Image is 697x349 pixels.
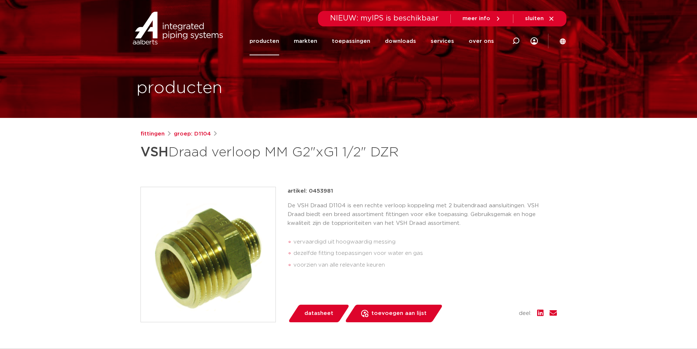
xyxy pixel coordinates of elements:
[288,305,350,322] a: datasheet
[330,15,439,22] span: NIEUW: myIPS is beschikbaar
[469,27,494,55] a: over ons
[288,187,333,196] p: artikel: 0453981
[519,309,531,318] span: deel:
[174,130,211,138] a: groep: D1104
[385,27,416,55] a: downloads
[293,248,557,259] li: dezelfde fitting toepassingen voor water en gas
[462,16,490,21] span: meer info
[525,15,555,22] a: sluiten
[294,27,317,55] a: markten
[136,77,222,100] h1: producten
[140,146,168,159] strong: VSH
[140,141,415,163] h1: Draad verloop MM G2"xG1 1/2" DZR
[332,27,370,55] a: toepassingen
[304,308,333,319] span: datasheet
[141,187,276,322] img: Product Image for VSH Draad verloop MM G2"xG1 1/2" DZR
[140,130,165,138] a: fittingen
[462,15,501,22] a: meer info
[250,27,279,55] a: producten
[288,201,557,228] p: De VSH Draad D1104 is een rechte verloop koppeling met 2 buitendraad aansluitingen. VSH Draad bie...
[431,27,454,55] a: services
[371,308,427,319] span: toevoegen aan lijst
[525,16,544,21] span: sluiten
[293,259,557,271] li: voorzien van alle relevante keuren
[293,236,557,248] li: vervaardigd uit hoogwaardig messing
[250,27,494,55] nav: Menu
